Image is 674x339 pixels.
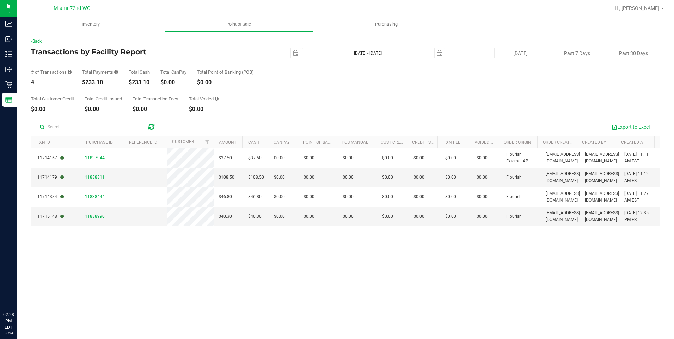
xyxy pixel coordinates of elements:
[624,151,655,165] span: [DATE] 11:11 AM EST
[31,97,74,101] div: Total Customer Credit
[3,312,14,331] p: 02:28 PM EDT
[5,36,12,43] inline-svg: Inbound
[477,193,488,200] span: $0.00
[5,51,12,58] inline-svg: Inventory
[506,151,537,165] span: Flourish External API
[506,213,522,220] span: Flourish
[72,21,109,27] span: Inventory
[274,174,285,181] span: $0.00
[477,155,488,161] span: $0.00
[546,151,580,165] span: [EMAIL_ADDRESS][DOMAIN_NAME]
[85,97,122,101] div: Total Credit Issued
[382,155,393,161] span: $0.00
[54,5,90,11] span: Miami 72nd WC
[546,190,580,204] span: [EMAIL_ADDRESS][DOMAIN_NAME]
[31,48,241,56] h4: Transactions by Facility Report
[506,193,522,200] span: Flourish
[219,155,232,161] span: $37.50
[342,140,368,145] a: POB Manual
[382,213,393,220] span: $0.00
[551,48,603,58] button: Past 7 Days
[37,213,64,220] span: 11715148
[413,213,424,220] span: $0.00
[291,48,301,58] span: select
[37,155,64,161] span: 11714167
[133,97,178,101] div: Total Transaction Fees
[37,193,64,200] span: 11714384
[219,193,232,200] span: $46.80
[382,193,393,200] span: $0.00
[189,106,219,112] div: $0.00
[68,70,72,74] i: Count of all successful payment transactions, possibly including voids, refunds, and cash-back fr...
[7,283,28,304] iframe: Resource center
[197,70,254,74] div: Total Point of Banking (POB)
[219,174,234,181] span: $108.50
[546,210,580,223] span: [EMAIL_ADDRESS][DOMAIN_NAME]
[607,48,660,58] button: Past 30 Days
[172,139,194,144] a: Customer
[274,155,285,161] span: $0.00
[474,140,509,145] a: Voided Payment
[504,140,531,145] a: Order Origin
[82,80,118,85] div: $233.10
[5,66,12,73] inline-svg: Outbound
[274,140,290,145] a: CanPay
[215,97,219,101] i: Sum of all voided payment transaction amounts, excluding tips and transaction fees.
[343,155,354,161] span: $0.00
[219,213,232,220] span: $40.30
[217,21,261,27] span: Point of Sale
[435,48,445,58] span: select
[248,174,264,181] span: $108.50
[304,155,314,161] span: $0.00
[624,210,655,223] span: [DATE] 12:35 PM EST
[5,20,12,27] inline-svg: Analytics
[303,140,353,145] a: Point of Banking (POB)
[615,5,661,11] span: Hi, [PERSON_NAME]!
[582,140,606,145] a: Created By
[382,174,393,181] span: $0.00
[5,96,12,103] inline-svg: Reports
[3,331,14,336] p: 08/24
[85,214,105,219] span: 11838990
[413,193,424,200] span: $0.00
[17,17,165,32] a: Inventory
[413,174,424,181] span: $0.00
[114,70,118,74] i: Sum of all successful, non-voided payment transaction amounts, excluding tips and transaction fees.
[129,140,157,145] a: Reference ID
[624,171,655,184] span: [DATE] 11:12 AM EST
[189,97,219,101] div: Total Voided
[494,48,547,58] button: [DATE]
[585,210,619,223] span: [EMAIL_ADDRESS][DOMAIN_NAME]
[304,213,314,220] span: $0.00
[129,80,150,85] div: $233.10
[343,174,354,181] span: $0.00
[85,175,105,180] span: 11838311
[343,193,354,200] span: $0.00
[82,70,118,74] div: Total Payments
[248,140,259,145] a: Cash
[165,17,312,32] a: Point of Sale
[274,193,285,200] span: $0.00
[248,193,262,200] span: $46.80
[31,39,42,44] a: Back
[445,174,456,181] span: $0.00
[381,140,406,145] a: Cust Credit
[85,155,105,160] span: 11837944
[624,190,655,204] span: [DATE] 11:27 AM EST
[5,81,12,88] inline-svg: Retail
[31,70,72,74] div: # of Transactions
[585,190,619,204] span: [EMAIL_ADDRESS][DOMAIN_NAME]
[585,171,619,184] span: [EMAIL_ADDRESS][DOMAIN_NAME]
[477,213,488,220] span: $0.00
[445,155,456,161] span: $0.00
[412,140,441,145] a: Credit Issued
[37,122,142,132] input: Search...
[477,174,488,181] span: $0.00
[160,70,186,74] div: Total CanPay
[219,140,237,145] a: Amount
[85,106,122,112] div: $0.00
[413,155,424,161] span: $0.00
[445,213,456,220] span: $0.00
[197,80,254,85] div: $0.00
[621,140,645,145] a: Created At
